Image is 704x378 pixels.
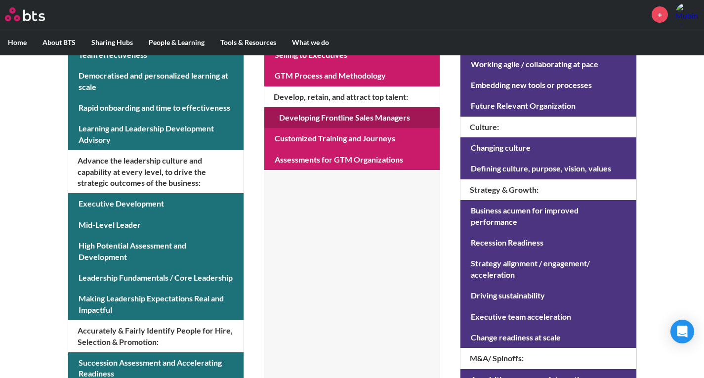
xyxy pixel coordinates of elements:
[68,150,244,193] h4: Advance the leadership culture and capability at every level, to drive the strategic outcomes of ...
[670,320,694,343] div: Open Intercom Messenger
[212,30,284,55] label: Tools & Resources
[264,86,440,107] h4: Develop, retain, and attract top talent :
[141,30,212,55] label: People & Learning
[675,2,699,26] img: Mubin Al Rashid
[5,7,45,21] img: BTS Logo
[460,348,636,369] h4: M&A/ Spinoffs :
[460,179,636,200] h4: Strategy & Growth :
[5,7,63,21] a: Go home
[675,2,699,26] a: Profile
[284,30,337,55] label: What we do
[652,6,668,23] a: +
[460,117,636,137] h4: Culture :
[68,320,244,352] h4: Accurately & Fairly Identify People for Hire, Selection & Promotion :
[35,30,83,55] label: About BTS
[83,30,141,55] label: Sharing Hubs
